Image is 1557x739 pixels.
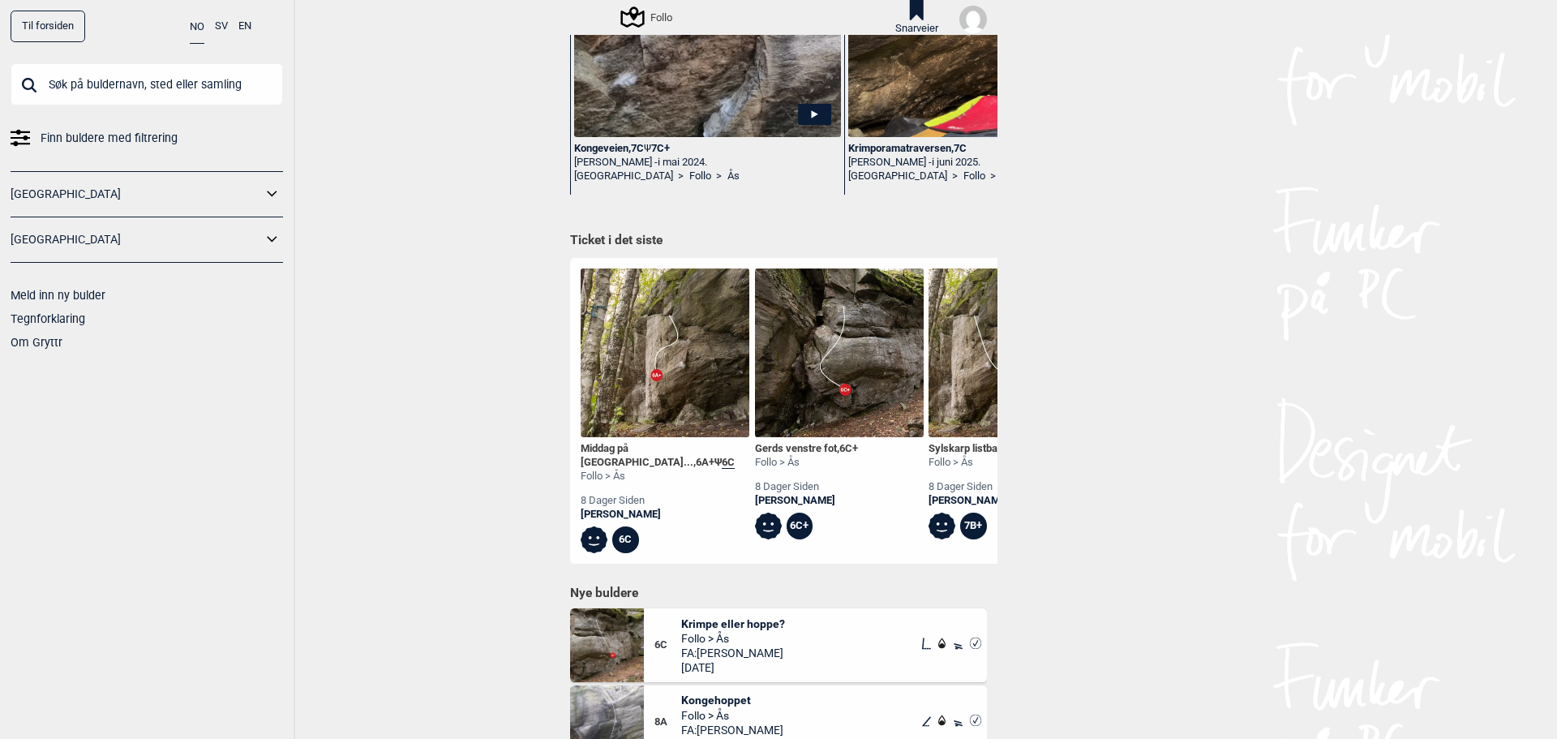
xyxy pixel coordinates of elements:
span: > [952,170,958,183]
a: Tegnforklaring [11,312,85,325]
div: 6C [612,526,639,553]
img: Middag pa Villa Sandvigen 201004 [581,269,749,437]
span: > [990,170,996,183]
span: > [678,170,684,183]
span: i juni 2025. [932,156,980,168]
h1: Nye buldere [570,585,987,601]
a: Follo [689,170,711,183]
a: Til forsiden [11,11,85,42]
span: Krimpe eller hoppe? [681,617,785,631]
div: Follo > Ås [581,470,749,483]
a: Finn buldere med filtrering [11,127,283,150]
a: [PERSON_NAME] [929,494,1029,508]
button: EN [238,11,251,42]
div: Gerds venstre fot , [755,442,858,456]
span: FA: [PERSON_NAME] [681,723,783,737]
div: Follo [623,7,672,27]
img: Sylskarp listbaug 201005 [929,269,1097,437]
a: [GEOGRAPHIC_DATA] [574,170,673,183]
img: Krimpe eller hoppe [570,608,644,682]
span: 6A+ [696,456,714,468]
a: Meld inn ny bulder [11,289,105,302]
div: 8 dager siden [581,494,749,508]
div: 7B+ [960,513,987,539]
div: Middag på [GEOGRAPHIC_DATA]... , Ψ [581,442,749,470]
div: [PERSON_NAME] - [574,156,841,170]
a: Ås [727,170,740,183]
a: [GEOGRAPHIC_DATA] [11,228,262,251]
span: 6C [722,456,735,469]
a: [GEOGRAPHIC_DATA] [11,183,262,206]
div: Sylskarp listbaug , [929,442,1029,456]
span: FA: [PERSON_NAME] [681,646,785,660]
span: i mai 2024. [658,156,707,168]
span: 8A [654,715,681,729]
span: Follo > Ås [681,708,783,723]
a: [PERSON_NAME] [755,494,858,508]
button: NO [190,11,204,44]
span: Finn buldere med filtrering [41,127,178,150]
img: User fallback1 [959,6,987,33]
div: 8 dager siden [755,480,858,494]
span: Follo > Ås [681,631,785,646]
div: Krimpe eller hoppe6CKrimpe eller hoppe?Follo > ÅsFA:[PERSON_NAME][DATE] [570,608,987,682]
div: 8 dager siden [929,480,1029,494]
div: Krimporamatraversen , 7C [848,142,1115,156]
span: > [716,170,722,183]
img: Gerds venstre fot 201003 [755,269,924,437]
div: [PERSON_NAME] - [848,156,1115,170]
div: Follo > Ås [755,456,858,470]
span: Kongehoppet [681,693,783,707]
span: 6C+ [839,442,858,454]
a: Om Gryttr [11,336,62,349]
a: Follo [963,170,985,183]
span: 6C [654,638,681,652]
div: 6C+ [787,513,813,539]
a: [GEOGRAPHIC_DATA] [848,170,947,183]
span: [DATE] [681,660,785,675]
input: Søk på buldernavn, sted eller samling [11,63,283,105]
span: Ψ [644,142,651,154]
a: [PERSON_NAME] [581,508,749,522]
div: Follo > Ås [929,456,1029,470]
button: SV [215,11,228,42]
h1: Ticket i det siste [570,232,987,250]
div: Kongeveien , 7C 7C+ [574,142,841,156]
